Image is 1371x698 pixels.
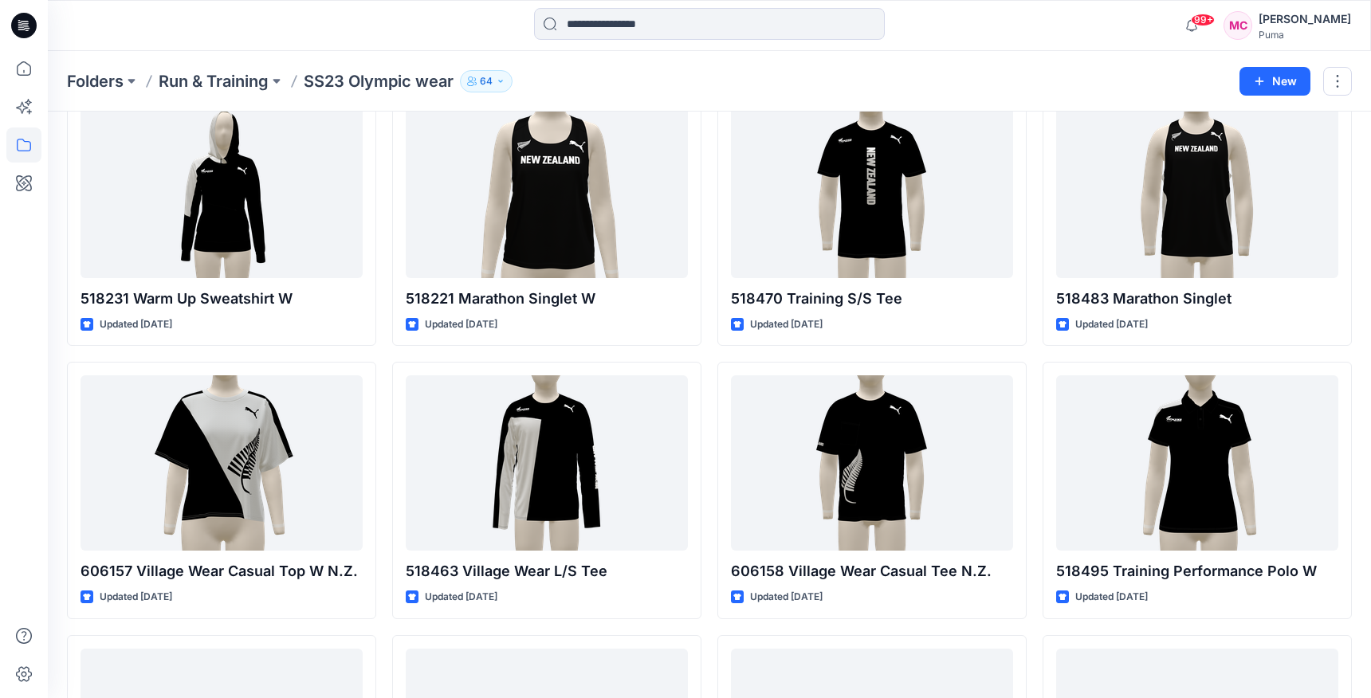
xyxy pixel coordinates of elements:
a: 518231 Warm Up Sweatshirt W [81,103,363,278]
button: 64 [460,70,513,92]
p: 518221 Marathon Singlet W [406,288,688,310]
p: 64 [480,73,493,90]
div: MC [1224,11,1252,40]
button: New [1239,67,1310,96]
p: 518470 Training S/S Tee [731,288,1013,310]
p: Updated [DATE] [100,589,172,606]
p: Updated [DATE] [1075,316,1148,333]
p: 606157 Village Wear Casual Top W N.Z. [81,560,363,582]
p: 518483 Marathon Singlet [1056,288,1338,310]
p: Updated [DATE] [1075,589,1148,606]
div: Puma [1259,29,1351,41]
a: 518483 Marathon Singlet [1056,103,1338,278]
p: Updated [DATE] [425,316,497,333]
span: 99+ [1191,14,1215,26]
a: 518463 Village Wear L/S Tee [406,375,688,551]
a: 606157 Village Wear Casual Top W N.Z. [81,375,363,551]
a: 518470 Training S/S Tee [731,103,1013,278]
p: 518231 Warm Up Sweatshirt W [81,288,363,310]
p: Updated [DATE] [100,316,172,333]
a: 518495 Training Performance Polo W [1056,375,1338,551]
p: 518463 Village Wear L/S Tee [406,560,688,582]
a: 518221 Marathon Singlet W [406,103,688,278]
div: [PERSON_NAME] [1259,10,1351,29]
p: SS23 Olympic wear [304,70,454,92]
p: Updated [DATE] [750,316,823,333]
p: Updated [DATE] [425,589,497,606]
a: 606158 Village Wear Casual Tee N.Z. [731,375,1013,551]
a: Run & Training [159,70,269,92]
p: 606158 Village Wear Casual Tee N.Z. [731,560,1013,582]
p: Updated [DATE] [750,589,823,606]
a: Folders [67,70,124,92]
p: 518495 Training Performance Polo W [1056,560,1338,582]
